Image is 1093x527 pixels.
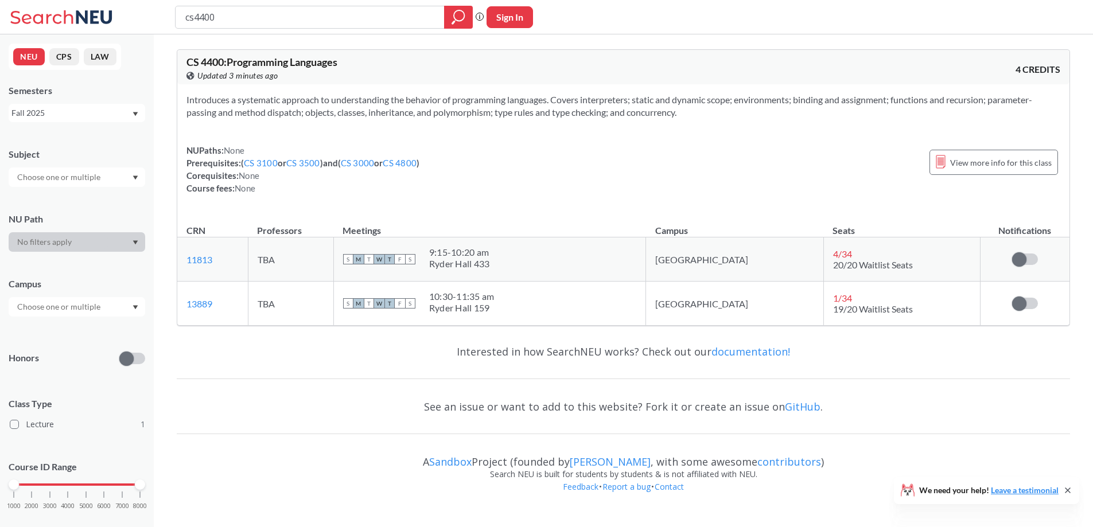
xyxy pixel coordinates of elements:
span: 4000 [61,503,75,509]
div: Fall 2025Dropdown arrow [9,104,145,122]
a: CS 3500 [286,158,320,168]
button: CPS [49,48,79,65]
div: 9:15 - 10:20 am [429,247,490,258]
div: Subject [9,148,145,161]
a: contributors [757,455,821,469]
div: NUPaths: Prerequisites: ( or ) and ( or ) Corequisites: Course fees: [186,144,419,194]
span: F [395,254,405,264]
span: 3000 [43,503,57,509]
th: Notifications [981,213,1070,237]
span: S [405,254,415,264]
a: Contact [654,481,684,492]
span: 8000 [133,503,147,509]
button: Sign In [487,6,533,28]
span: Class Type [9,397,145,410]
span: S [343,298,353,309]
svg: magnifying glass [452,9,465,25]
div: A Project (founded by , with some awesome ) [177,445,1070,468]
span: 1 [141,418,145,431]
a: Sandbox [429,455,472,469]
a: 13889 [186,298,212,309]
th: Professors [248,213,333,237]
div: Dropdown arrow [9,167,145,187]
div: Interested in how SearchNEU works? Check out our [177,335,1070,368]
div: See an issue or want to add to this website? Fork it or create an issue on . [177,390,1070,423]
div: Dropdown arrow [9,297,145,317]
span: None [235,183,255,193]
div: NU Path [9,213,145,225]
svg: Dropdown arrow [133,305,138,310]
span: 6000 [97,503,111,509]
input: Class, professor, course number, "phrase" [184,7,436,27]
a: CS 3100 [244,158,278,168]
a: Report a bug [602,481,651,492]
button: NEU [13,48,45,65]
input: Choose one or multiple [11,300,108,314]
th: Meetings [333,213,645,237]
a: Leave a testimonial [991,485,1059,495]
span: 4 CREDITS [1016,63,1060,76]
span: 2000 [25,503,38,509]
a: Feedback [562,481,599,492]
td: TBA [248,237,333,282]
div: • • [177,481,1070,510]
span: S [405,298,415,309]
span: T [384,254,395,264]
td: TBA [248,282,333,326]
section: Introduces a systematic approach to understanding the behavior of programming languages. Covers i... [186,93,1060,119]
a: [PERSON_NAME] [570,455,651,469]
svg: Dropdown arrow [133,175,138,180]
div: Semesters [9,84,145,97]
th: Seats [823,213,980,237]
input: Choose one or multiple [11,170,108,184]
label: Lecture [10,417,145,432]
div: CRN [186,224,205,237]
span: 5000 [79,503,93,509]
span: W [374,254,384,264]
span: F [395,298,405,309]
span: None [239,170,259,181]
span: S [343,254,353,264]
span: Updated 3 minutes ago [197,69,278,82]
div: Search NEU is built for students by students & is not affiliated with NEU. [177,468,1070,481]
p: Honors [9,352,39,365]
a: CS 3000 [341,158,375,168]
div: Dropdown arrow [9,232,145,252]
svg: Dropdown arrow [133,112,138,116]
th: Campus [646,213,824,237]
a: GitHub [785,400,820,413]
div: Campus [9,278,145,290]
span: None [224,145,244,155]
span: 1000 [7,503,21,509]
div: 10:30 - 11:35 am [429,291,495,302]
span: T [364,298,374,309]
span: W [374,298,384,309]
span: M [353,298,364,309]
span: 20/20 Waitlist Seats [833,259,913,270]
span: M [353,254,364,264]
div: magnifying glass [444,6,473,29]
button: LAW [84,48,116,65]
svg: Dropdown arrow [133,240,138,245]
div: Fall 2025 [11,107,131,119]
div: Ryder Hall 159 [429,302,495,314]
span: We need your help! [919,486,1059,494]
td: [GEOGRAPHIC_DATA] [646,282,824,326]
span: 1 / 34 [833,292,852,303]
a: CS 4800 [383,158,417,168]
span: CS 4400 : Programming Languages [186,56,337,68]
p: Course ID Range [9,460,145,474]
span: 4 / 34 [833,248,852,259]
a: documentation! [711,345,790,358]
span: T [364,254,374,264]
span: 7000 [115,503,129,509]
span: 19/20 Waitlist Seats [833,303,913,314]
td: [GEOGRAPHIC_DATA] [646,237,824,282]
div: Ryder Hall 433 [429,258,490,270]
span: View more info for this class [950,155,1052,170]
span: T [384,298,395,309]
a: 11813 [186,254,212,265]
